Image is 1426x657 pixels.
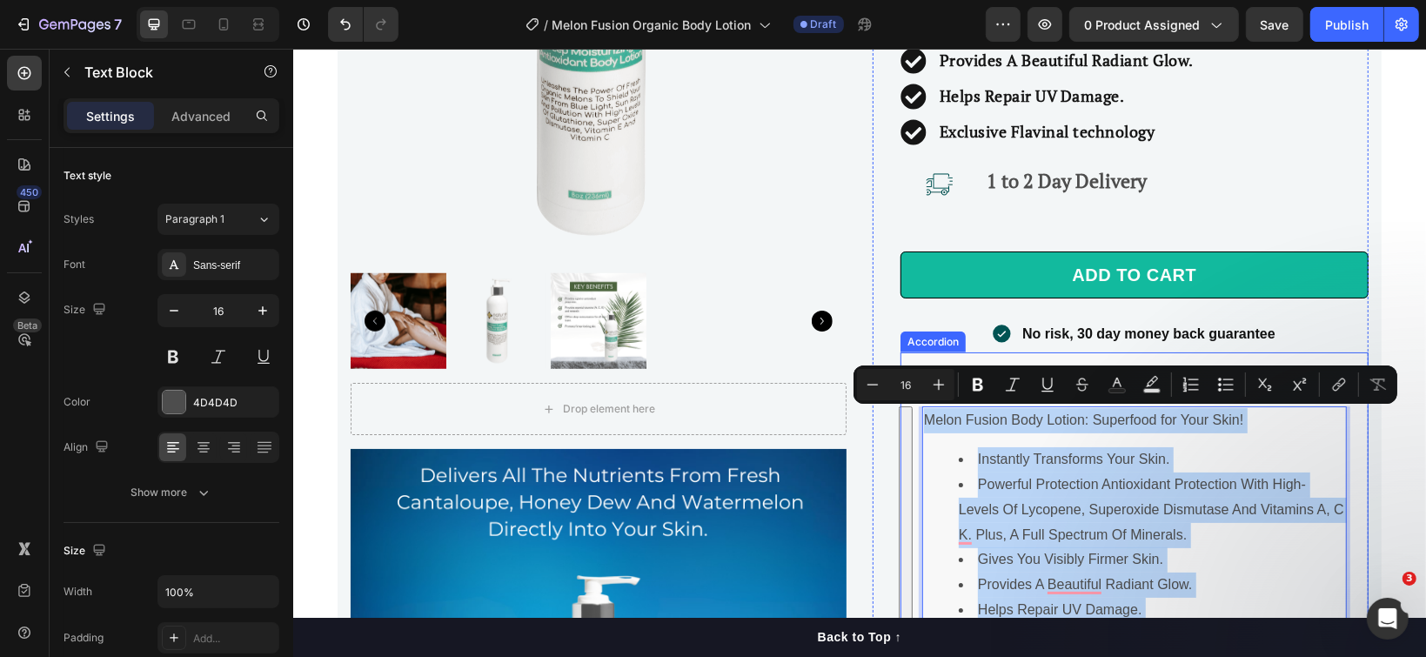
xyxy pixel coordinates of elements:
iframe: To enrich screen reader interactions, please activate Accessibility in Grammarly extension settings [293,49,1426,657]
li: Powerful Protection Antioxidant Protection With High-Levels Of Lycopene, Superoxide Dismutase And... [666,424,1052,499]
div: Color [64,394,90,410]
span: / [545,16,549,34]
div: Rich Text Editor. Editing area: main [644,33,1075,62]
img: logo_orange.svg [28,28,42,42]
button: 7 [7,7,130,42]
div: Keywords by Traffic [192,103,293,114]
strong: No risk, 30 day money back guarantee [729,278,982,292]
li: Gives You Visibly Firmer Skin. [666,499,1052,524]
div: Size [64,540,110,563]
button: 0 product assigned [1069,7,1239,42]
div: Sans-serif [193,258,275,273]
div: Rich Text Editor. Editing area: main [644,69,1075,97]
div: Add... [193,631,275,647]
div: Beta [13,318,42,332]
span: Save [1261,17,1289,32]
p: Product Details [632,320,740,341]
div: Domain Overview [66,103,156,114]
li: Helps Repair UV Damage. [666,549,1052,574]
div: Padding [64,630,104,646]
div: Publish [1325,16,1369,34]
div: Drop element here [270,353,362,367]
li: Provides A Beautiful Radiant Glow. [666,524,1052,549]
button: Carousel Next Arrow [519,262,539,283]
button: Paragraph 1 [157,204,279,235]
span: 3 [1403,572,1416,586]
iframe: Intercom live chat [1367,598,1409,640]
div: Undo/Redo [328,7,398,42]
span: 1 to 2 Day Delivery [693,119,858,144]
p: Advanced [171,107,231,125]
div: ADD TO CART [780,213,904,239]
div: Domain: [DOMAIN_NAME] [45,45,191,59]
img: gempages_554715468074583280-944dff54-f2ee-48ff-9fd9-8d9d772bb64b.png [633,118,659,153]
div: Width [64,584,92,600]
img: tab_domain_overview_orange.svg [47,101,61,115]
strong: Helps Repair UV Damage. [646,37,832,57]
p: 7 [114,14,122,35]
input: Auto [158,576,278,607]
div: Font [64,257,85,272]
div: Editor contextual toolbar [854,365,1397,404]
strong: Exclusive Flavinal technology [646,72,862,93]
div: 450 [17,185,42,199]
div: v 4.0.25 [49,28,85,42]
div: Accordion [611,285,669,301]
li: Instantly Transforms Your Skin. [666,399,1052,424]
div: Size [64,298,110,322]
button: ADD TO CART [607,203,1075,250]
div: Back to Top ↑ [525,580,608,598]
strong: Provides A Beautiful Radiant Glow. [646,1,900,22]
span: Melon Fusion Organic Body Lotion [552,16,752,34]
div: 4D4D4D [193,395,275,411]
p: Text Block [84,62,232,83]
span: Draft [811,17,837,32]
span: 0 product assigned [1084,16,1200,34]
div: Styles [64,211,94,227]
button: Show more [64,477,279,508]
img: website_grey.svg [28,45,42,59]
div: Show more [131,484,212,501]
img: tab_keywords_by_traffic_grey.svg [173,101,187,115]
div: Text style [64,168,111,184]
button: Save [1246,7,1303,42]
button: Publish [1310,7,1383,42]
p: Melon Fusion Body Lotion: Superfood for Your Skin! [631,359,1052,385]
p: Settings [86,107,135,125]
span: Paragraph 1 [165,211,224,227]
div: Align [64,436,112,459]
